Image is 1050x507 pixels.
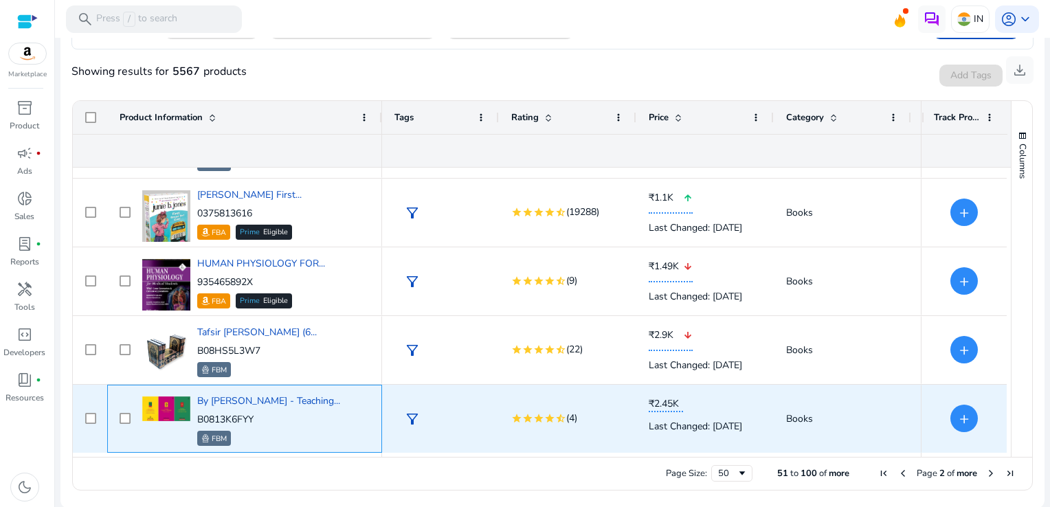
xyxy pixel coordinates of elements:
span: / [123,12,135,27]
mat-icon: star [533,207,544,218]
span: (9) [566,273,577,289]
mat-icon: star_half [555,413,566,424]
span: campaign [16,145,33,161]
span: Books [786,275,813,288]
span: (22) [566,341,583,358]
span: of [819,467,827,480]
span: fiber_manual_record [36,150,41,156]
span: download [1012,62,1028,78]
span: book_4 [16,372,33,388]
span: filter_alt [404,342,421,359]
a: [PERSON_NAME] First... [197,188,302,201]
mat-icon: star [511,275,522,286]
mat-icon: star [522,207,533,218]
button: + [950,405,978,432]
b: 5567 [169,63,203,80]
div: Showing results for products [71,63,247,80]
p: B0813K6FYY [197,413,340,427]
mat-icon: star [544,344,555,355]
div: First Page [878,468,889,479]
p: Sales [14,210,34,223]
mat-icon: arrow_downward [683,322,693,350]
mat-icon: star [522,275,533,286]
p: Product [10,120,39,132]
span: lab_profile [16,236,33,252]
span: ₹2.9K [649,328,683,342]
mat-icon: star_half [555,275,566,286]
p: IN [974,7,983,31]
mat-icon: star [544,207,555,218]
span: Books [786,206,813,219]
span: Columns [1016,144,1029,179]
span: dark_mode [16,479,33,495]
span: 100 [801,467,817,480]
mat-icon: star [511,344,522,355]
span: Tags [394,111,414,124]
p: Tools [14,301,35,313]
span: filter_alt [404,273,421,290]
p: Developers [3,346,45,359]
span: filter_alt [404,205,421,221]
a: By [PERSON_NAME] - Teaching... [197,394,340,407]
p: Marketplace [8,69,47,80]
span: Product Information [120,111,203,124]
p: Press to search [96,12,177,27]
span: 2 [939,467,945,480]
span: handyman [16,281,33,297]
span: Prime [240,297,260,305]
span: fiber_manual_record [36,377,41,383]
span: ₹1.1K [649,191,683,205]
p: FBA [212,226,226,240]
p: B08HS5L3W7 [197,344,317,358]
mat-icon: star [522,344,533,355]
span: Books [786,412,813,425]
mat-icon: star [533,275,544,286]
div: Last Changed: [DATE] [649,412,761,440]
span: filter_alt [404,411,421,427]
span: more [829,467,849,480]
span: 51 [777,467,788,480]
a: HUMAN PHYSIOLOGY FOR... [197,257,325,270]
span: code_blocks [16,326,33,343]
span: donut_small [16,190,33,207]
img: in.svg [957,12,971,26]
div: Eligible [236,293,292,308]
mat-icon: star [511,413,522,424]
span: (4) [566,410,577,427]
span: search [77,11,93,27]
p: FBA [212,295,226,308]
span: account_circle [1001,11,1017,27]
mat-icon: star_half [555,207,566,218]
span: Track Product [934,111,980,124]
mat-icon: star [522,413,533,424]
div: Next Page [985,468,996,479]
span: Rating [511,111,539,124]
div: Previous Page [897,468,908,479]
mat-icon: star [544,275,555,286]
mat-icon: arrow_upward [683,184,693,212]
div: Eligible [236,225,292,240]
span: (19288) [566,204,599,221]
span: ₹1.49K [649,260,683,273]
button: + [950,199,978,226]
span: keyboard_arrow_down [1017,11,1034,27]
mat-icon: star_half [555,344,566,355]
mat-icon: star [511,207,522,218]
p: Reports [10,256,39,268]
button: + [950,267,978,295]
button: + [950,336,978,363]
mat-icon: arrow_downward [683,253,693,281]
p: Ads [17,165,32,177]
span: Books [786,343,813,357]
div: Last Page [1005,468,1016,479]
p: 935465892X [197,275,325,289]
span: to [790,467,798,480]
span: ₹2.45K [649,397,683,411]
a: Tafsir [PERSON_NAME] (6... [197,326,317,339]
span: Prime [240,229,260,236]
mat-icon: star [533,344,544,355]
div: Last Changed: [DATE] [649,214,761,242]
